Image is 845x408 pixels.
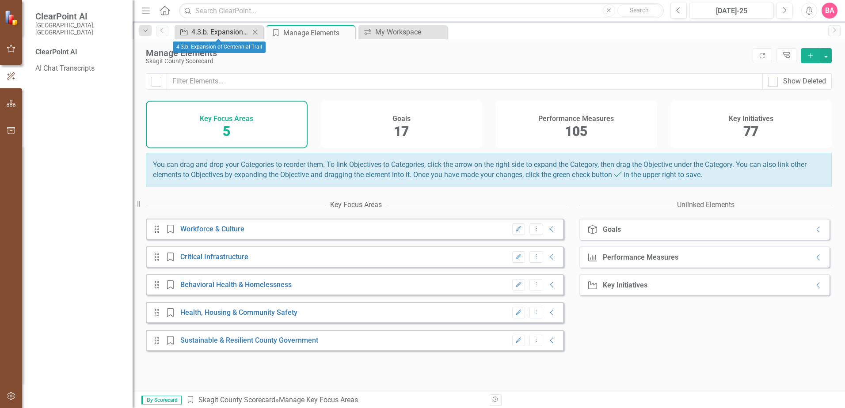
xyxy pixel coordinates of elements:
a: Skagit County Scorecard [198,396,275,404]
button: [DATE]-25 [689,3,774,19]
a: AI Chat Transcripts [35,64,124,74]
span: Search [630,7,649,14]
input: Search ClearPoint... [179,3,664,19]
div: Manage Elements [283,27,353,38]
span: 5 [223,124,230,139]
a: Health, Housing & Community Safety [180,308,297,317]
a: Behavioral Health & Homelessness [180,280,292,289]
h4: Key Initiatives [729,115,773,123]
div: You can drag and drop your Categories to reorder them. To link Objectives to Categories, click th... [146,153,832,187]
img: ClearPoint Strategy [4,10,20,25]
span: 17 [394,124,409,139]
h4: Performance Measures [538,115,614,123]
button: Search [617,4,662,17]
h4: Key Focus Areas [200,115,253,123]
div: Unlinked Elements [677,200,735,210]
div: Performance Measures [603,253,678,261]
div: Skagit County Scorecard [146,58,748,64]
input: Filter Elements... [167,73,763,90]
div: Goals [603,226,621,234]
small: [GEOGRAPHIC_DATA], [GEOGRAPHIC_DATA] [35,22,124,36]
span: ClearPoint AI [35,11,124,22]
span: By Scorecard [141,396,182,404]
a: 4.3.b. Expansion of Centennial Trail [177,26,250,38]
div: Key Focus Areas [330,200,382,210]
div: 4.3.b. Expansion of Centennial Trail [173,42,266,53]
a: Critical Infrastructure [180,253,248,261]
div: My Workspace [375,26,445,38]
button: BA [822,3,837,19]
a: Sustainable & Resilient County Government [180,336,318,344]
div: Key Initiatives [603,281,647,289]
div: ClearPoint AI [35,47,124,57]
span: 77 [743,124,758,139]
div: Manage Elements [146,48,748,58]
span: 105 [565,124,587,139]
div: [DATE]-25 [693,6,771,16]
div: 4.3.b. Expansion of Centennial Trail [191,26,250,38]
a: Workforce & Culture [180,225,244,233]
a: My Workspace [361,26,445,38]
div: Show Deleted [783,76,826,87]
h4: Goals [392,115,411,123]
div: » Manage Key Focus Areas [186,395,482,405]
